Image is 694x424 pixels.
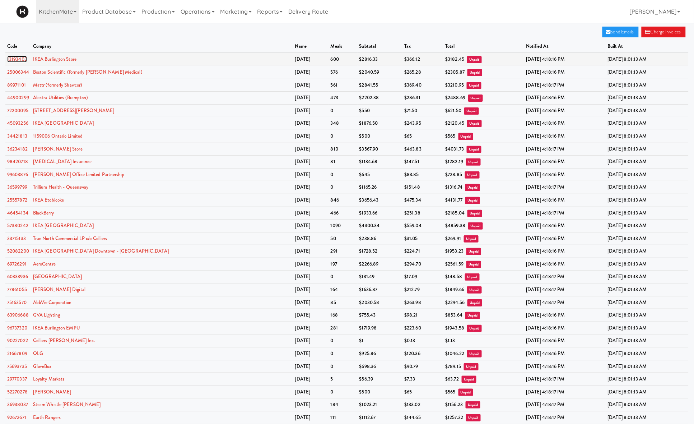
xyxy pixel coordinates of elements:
td: $2030.58 [358,296,403,309]
td: $463.83 [402,143,443,156]
td: [DATE] 8:01:13 AM [606,207,689,220]
td: [DATE] 8:01:13 AM [606,347,689,360]
td: [DATE] [293,130,329,143]
a: [PERSON_NAME] Digital [33,286,85,293]
td: [DATE] 4:18:17 PM [524,398,606,411]
td: 164 [329,284,358,296]
td: [DATE] 4:18:16 PM [524,53,606,66]
td: $1728.52 [358,245,403,258]
td: $550 [358,104,403,117]
span: $1257.32 [446,414,464,421]
td: [DATE] 4:18:16 PM [524,168,606,181]
td: $369.40 [402,79,443,92]
a: 46454134 [7,209,28,216]
td: 561 [329,79,358,92]
td: 1090 [329,220,358,232]
span: Unpaid [467,82,481,89]
a: 44900299 [7,94,29,101]
span: $789.15 [446,363,461,370]
td: $1719.98 [358,322,403,335]
td: [DATE] [293,398,329,411]
span: Unpaid [467,299,482,307]
th: name [293,40,329,53]
th: built at [606,40,689,53]
th: company [31,40,293,53]
td: $265.28 [402,66,443,79]
span: Unpaid [467,350,482,358]
td: [DATE] 8:01:13 AM [606,360,689,373]
td: [DATE] 8:01:13 AM [606,398,689,411]
td: [DATE] 4:18:17 PM [524,207,606,220]
a: Steam Whistle [PERSON_NAME] [33,401,101,408]
a: [PERSON_NAME] [33,388,71,395]
td: [DATE] 8:01:13 AM [606,66,689,79]
td: [DATE] 8:01:13 AM [606,309,689,322]
td: [DATE] 8:01:13 AM [606,117,689,130]
th: subtotal [358,40,403,53]
th: total [444,40,525,53]
td: [DATE] 4:18:16 PM [524,347,606,360]
th: code [5,40,31,53]
td: $71.50 [402,104,443,117]
span: $1046.22 [446,350,465,357]
a: 36599799 [7,184,27,190]
td: $1933.66 [358,207,403,220]
td: [DATE] [293,117,329,130]
td: $90.79 [402,360,443,373]
a: IKEA [GEOGRAPHIC_DATA] [33,120,94,126]
a: 13193403 [7,56,27,63]
span: Unpaid [465,197,480,204]
td: 0 [329,360,358,373]
td: [DATE] 8:01:13 AM [606,335,689,347]
td: 281 [329,322,358,335]
span: $2305.87 [446,69,465,75]
td: [DATE] [293,156,329,169]
a: Send Emails [602,27,639,37]
a: BlackBerry [33,209,54,216]
span: Unpaid [468,95,483,102]
td: [DATE] 8:01:13 AM [606,245,689,258]
span: Unpaid [465,171,480,179]
td: $243.95 [402,117,443,130]
td: $1023.21 [358,398,403,411]
td: [DATE] 8:01:13 AM [606,130,689,143]
td: $1134.68 [358,156,403,169]
td: [DATE] [293,296,329,309]
td: 0 [329,104,358,117]
span: $565 [446,133,456,139]
span: $2120.45 [446,120,465,126]
td: [DATE] 4:18:17 PM [524,373,606,386]
td: [DATE] [293,143,329,156]
td: [DATE] [293,309,329,322]
td: [DATE] 4:18:16 PM [524,245,606,258]
td: $475.34 [402,194,443,207]
td: $133.02 [402,398,443,411]
a: 33715133 [7,235,26,242]
td: [DATE] 4:18:16 PM [524,117,606,130]
a: True North Commercial LP c/o Colliers [33,235,107,242]
td: $500 [358,130,403,143]
td: [DATE] 4:18:16 PM [524,194,606,207]
a: 52082200 [7,248,29,254]
td: [DATE] [293,168,329,181]
td: 291 [329,245,358,258]
span: $4031.73 [446,146,464,152]
td: [DATE] 4:18:16 PM [524,104,606,117]
a: 36234182 [7,146,28,152]
a: AbbVie Corporation [33,299,72,306]
a: OLG [33,350,43,357]
td: $500 [358,386,403,398]
td: [DATE] [293,66,329,79]
a: Loyalty Markets [33,375,65,382]
td: [DATE] 8:01:13 AM [606,258,689,271]
a: 92672671 [7,414,26,421]
td: $98.21 [402,309,443,322]
span: $2294.56 [446,299,465,306]
a: IKEA Burlington Store [33,56,76,63]
td: $3656.43 [358,194,403,207]
td: [DATE] 4:18:16 PM [524,92,606,105]
td: [DATE] 4:18:16 PM [524,156,606,169]
td: [DATE] 8:01:13 AM [606,156,689,169]
span: $621.50 [446,107,462,114]
span: Unpaid [466,261,481,268]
